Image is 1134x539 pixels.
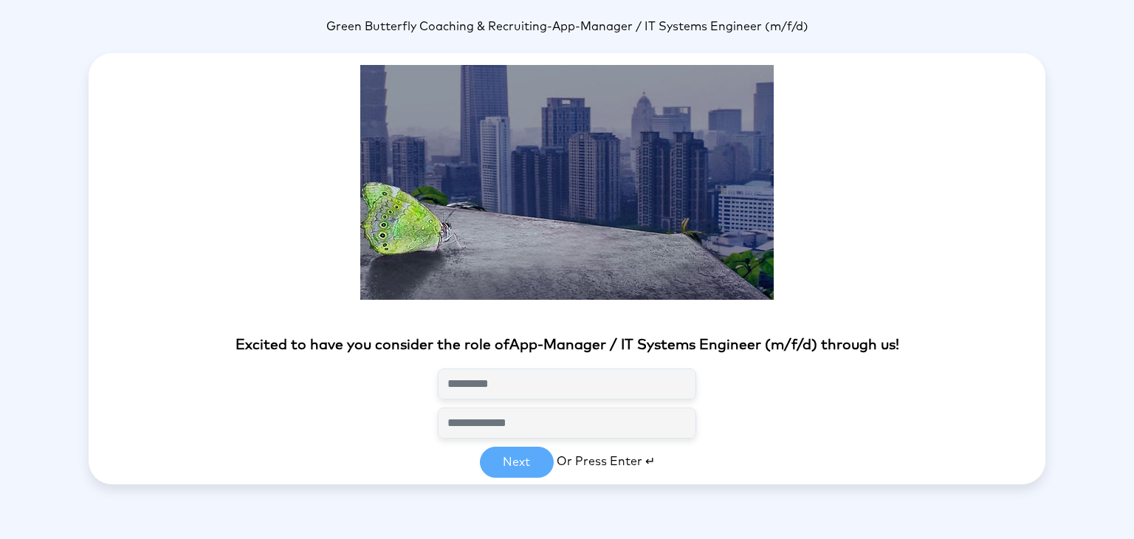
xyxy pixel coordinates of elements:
span: App-Manager / IT Systems Engineer (m/f/d) through us! [509,338,899,352]
span: Green Butterfly Coaching & Recruiting [326,21,547,32]
p: - [89,18,1045,35]
span: Or Press Enter ↵ [557,456,655,467]
span: App-Manager / IT Systems Engineer (m/f/d) [552,21,808,32]
p: Excited to have you consider the role of [89,335,1045,357]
